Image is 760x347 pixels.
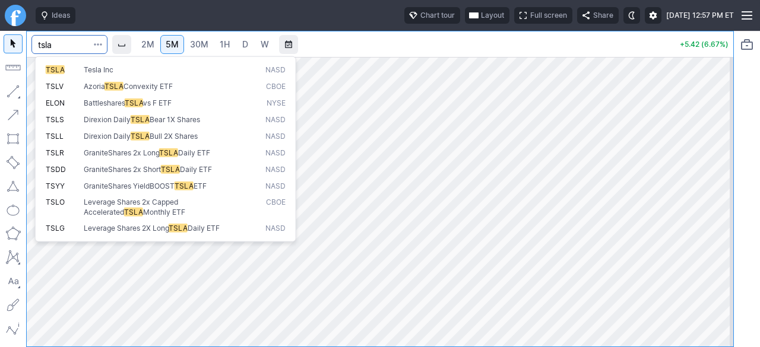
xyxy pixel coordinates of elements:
span: TSLG [46,223,65,232]
span: TSYY [46,181,65,190]
a: 1H [214,35,235,54]
span: NASD [265,223,286,233]
button: Chart tour [404,7,460,24]
a: 5M [160,35,184,54]
button: Search [90,35,106,54]
span: Bull 2X Shares [150,131,198,140]
button: Ideas [36,7,75,24]
button: Toggle dark mode [623,7,640,24]
span: 30M [190,39,208,49]
span: NYSE [267,98,286,108]
button: Layout [465,7,509,24]
span: TSDD [46,164,66,173]
span: Battleshares [84,98,125,107]
button: Text [4,272,23,291]
button: Measure [4,58,23,77]
button: Mouse [4,34,23,53]
span: NASD [265,114,286,125]
span: Ideas [52,9,70,21]
span: NASD [265,164,286,174]
span: 1H [220,39,230,49]
span: NASD [265,181,286,191]
span: TSLS [46,114,64,123]
button: Triangle [4,177,23,196]
button: Range [279,35,298,54]
span: TSLA [131,114,150,123]
button: Portfolio watchlist [737,35,756,54]
span: 5M [166,39,179,49]
span: TSLA [104,81,123,90]
button: Arrow [4,106,23,125]
button: Settings [645,7,661,24]
span: TSLA [46,65,65,74]
span: CBOE [266,198,286,217]
span: vs F ETF [143,98,172,107]
a: 30M [185,35,214,54]
div: Search [35,56,296,242]
span: Direxion Daily [84,114,131,123]
span: CBOE [266,81,286,91]
span: TSLR [46,148,64,157]
span: NASD [265,148,286,157]
span: Tesla Inc [84,65,113,74]
button: Rotated rectangle [4,153,23,172]
button: Polygon [4,224,23,243]
span: ELON [46,98,65,107]
span: TSLA [161,164,180,173]
button: Rectangle [4,129,23,148]
span: TSLV [46,81,64,90]
span: Monthly ETF [143,207,185,216]
button: Brush [4,295,23,314]
span: Daily ETF [180,164,212,173]
span: NASD [265,131,286,141]
a: D [236,35,255,54]
span: Daily ETF [188,223,220,232]
span: TSLO [46,198,65,206]
a: 2M [136,35,160,54]
span: GraniteShares 2x Long [84,148,159,157]
button: Full screen [514,7,572,24]
span: TSLA [124,207,143,216]
button: XABCD [4,248,23,267]
span: Layout [481,9,504,21]
button: Interval [112,35,131,54]
span: Daily ETF [178,148,210,157]
span: TSLA [131,131,150,140]
a: W [255,35,274,54]
span: ETF [194,181,207,190]
button: Ellipse [4,200,23,219]
span: Leverage Shares 2X Long [84,223,169,232]
button: Share [577,7,619,24]
span: TSLA [159,148,178,157]
span: Share [593,9,613,21]
span: TSLA [125,98,143,107]
span: [DATE] 12:57 PM ET [666,9,734,21]
button: Elliott waves [4,319,23,338]
span: Direxion Daily [84,131,131,140]
button: Line [4,82,23,101]
span: TSLL [46,131,64,140]
span: GraniteShares YieldBOOST [84,181,175,190]
span: TSLA [175,181,194,190]
span: NASD [265,65,286,75]
span: TSLA [169,223,188,232]
span: 2M [141,39,154,49]
span: Leverage Shares 2x Capped Accelerated [84,198,178,217]
span: Convexity ETF [123,81,173,90]
span: W [261,39,269,49]
span: Azoria [84,81,104,90]
span: GraniteShares 2x Short [84,164,161,173]
a: Finviz.com [5,5,26,26]
p: +5.42 (6.67%) [680,41,729,48]
span: Bear 1X Shares [150,114,200,123]
span: Chart tour [420,9,455,21]
input: Search [31,35,107,54]
span: Full screen [530,9,567,21]
span: D [242,39,248,49]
